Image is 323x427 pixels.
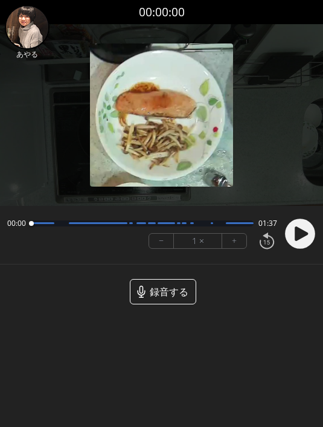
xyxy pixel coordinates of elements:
[174,234,222,248] div: 1 ×
[150,284,188,299] span: 録音する
[90,43,233,187] img: Poster Image
[7,219,26,228] span: 00:00
[222,234,246,248] button: +
[5,5,50,50] img: AN
[130,279,196,304] a: 録音する
[5,50,50,59] p: あやる
[258,219,277,228] span: 01:37
[139,4,185,21] a: 00:00:00
[149,234,174,248] button: −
